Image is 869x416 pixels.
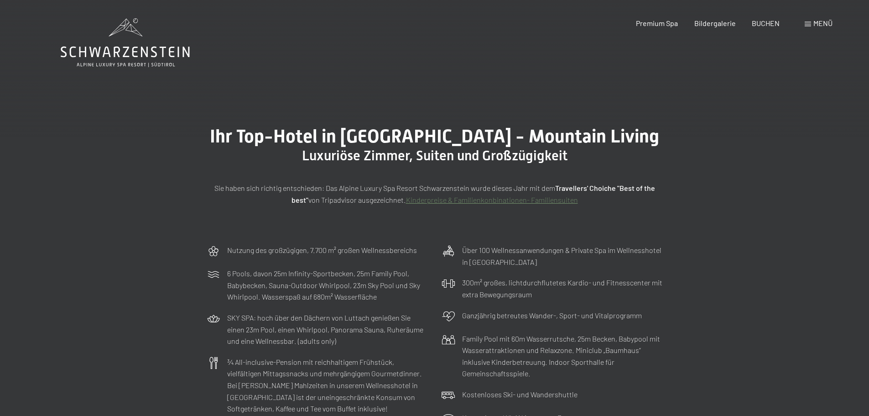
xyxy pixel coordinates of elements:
span: Ihr Top-Hotel in [GEOGRAPHIC_DATA] - Mountain Living [210,126,659,147]
span: Menü [813,19,833,27]
p: Ganzjährig betreutes Wander-, Sport- und Vitalprogramm [462,310,642,321]
p: ¾ All-inclusive-Pension mit reichhaltigem Frühstück, vielfältigen Mittagssnacks und mehrgängigem ... [227,356,428,415]
p: 300m² großes, lichtdurchflutetes Kardio- und Fitnesscenter mit extra Bewegungsraum [462,277,663,300]
p: Sie haben sich richtig entschieden: Das Alpine Luxury Spa Resort Schwarzenstein wurde dieses Jahr... [207,182,663,205]
p: SKY SPA: hoch über den Dächern von Luttach genießen Sie einen 23m Pool, einen Whirlpool, Panorama... [227,312,428,347]
a: Kinderpreise & Familienkonbinationen- Familiensuiten [406,195,578,204]
p: Family Pool mit 60m Wasserrutsche, 25m Becken, Babypool mit Wasserattraktionen und Relaxzone. Min... [462,333,663,379]
p: Kostenloses Ski- und Wandershuttle [462,389,578,400]
p: Nutzung des großzügigen, 7.700 m² großen Wellnessbereichs [227,244,417,256]
a: Premium Spa [636,19,678,27]
p: 6 Pools, davon 25m Infinity-Sportbecken, 25m Family Pool, Babybecken, Sauna-Outdoor Whirlpool, 23... [227,268,428,303]
a: BUCHEN [752,19,780,27]
a: Bildergalerie [694,19,736,27]
span: Luxuriöse Zimmer, Suiten und Großzügigkeit [302,147,567,163]
strong: Travellers' Choiche "Best of the best" [291,184,655,204]
p: Über 100 Wellnessanwendungen & Private Spa im Wellnesshotel in [GEOGRAPHIC_DATA] [462,244,663,268]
